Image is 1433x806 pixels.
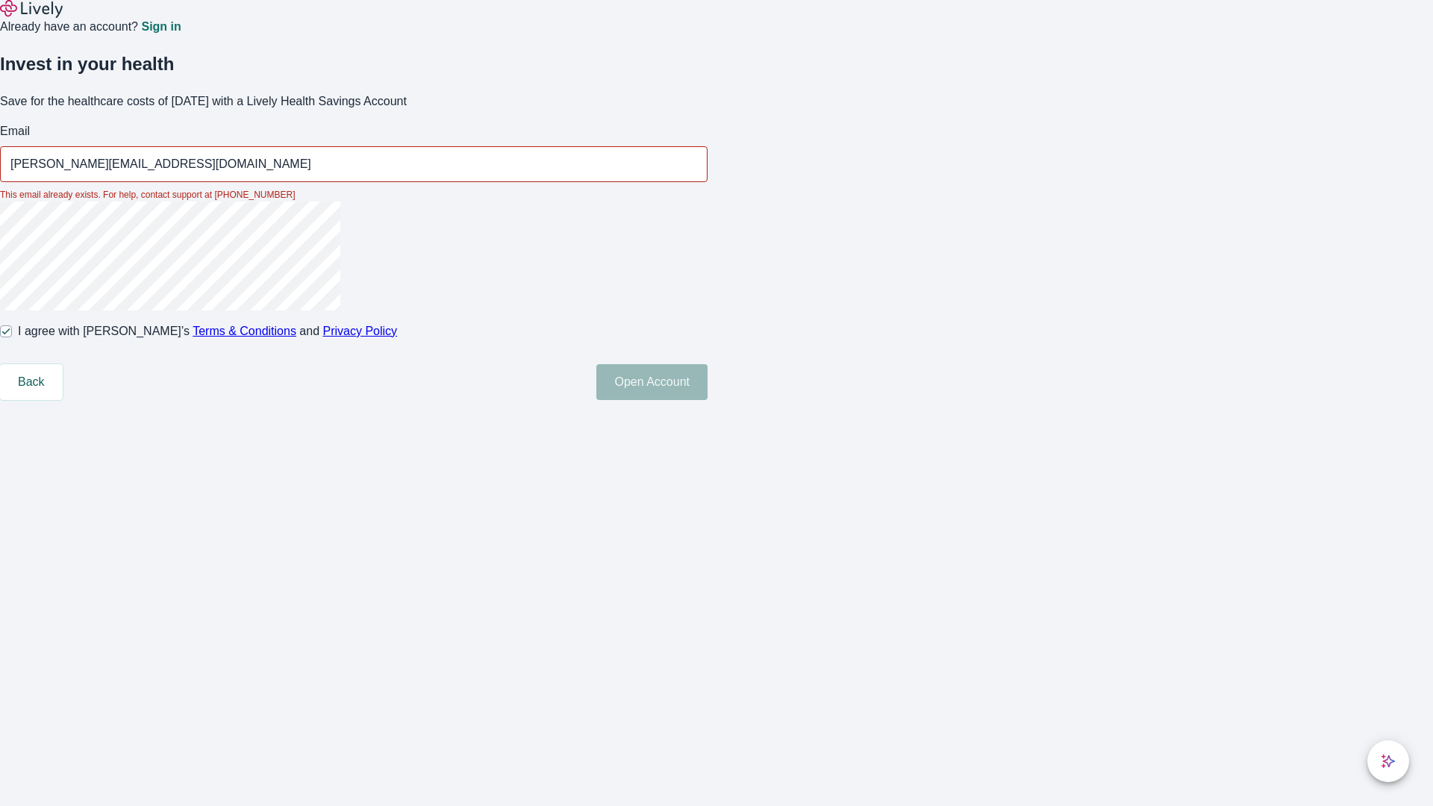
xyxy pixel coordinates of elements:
svg: Lively AI Assistant [1381,754,1396,769]
a: Privacy Policy [323,325,398,337]
button: chat [1367,740,1409,782]
span: I agree with [PERSON_NAME]’s and [18,322,397,340]
a: Terms & Conditions [193,325,296,337]
a: Sign in [141,21,181,33]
